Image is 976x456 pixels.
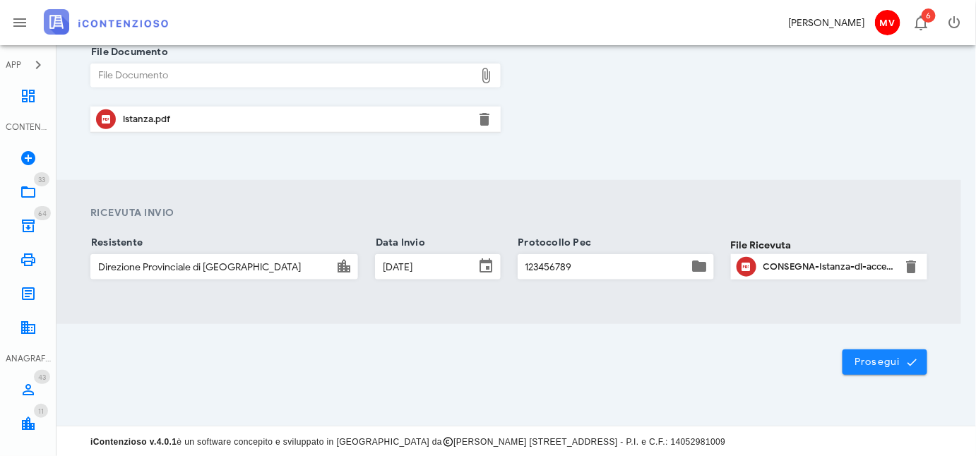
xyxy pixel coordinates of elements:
[763,256,895,278] div: Clicca per aprire un'anteprima del file o scaricarlo
[904,6,938,40] button: Distintivo
[90,437,177,447] strong: iContenzioso v.4.0.1
[38,373,46,382] span: 43
[34,404,48,418] span: Distintivo
[788,16,864,30] div: [PERSON_NAME]
[38,407,44,416] span: 11
[6,121,51,133] div: CONTENZIOSO
[843,349,927,375] button: Prosegui
[90,205,927,220] h4: Ricevuta Invio
[38,175,45,184] span: 33
[91,255,333,279] input: Resistente
[44,9,168,35] img: logo-text-2x.png
[91,64,475,87] div: File Documento
[371,236,425,250] label: Data Invio
[123,114,468,125] div: istanza.pdf
[870,6,904,40] button: MV
[96,109,116,129] button: Clicca per aprire un'anteprima del file o scaricarlo
[34,206,51,220] span: Distintivo
[875,10,900,35] span: MV
[737,257,756,277] button: Clicca per aprire un'anteprima del file o scaricarlo
[514,236,592,250] label: Protocollo Pec
[87,236,143,250] label: Resistente
[854,356,916,368] span: Prosegui
[922,8,936,23] span: Distintivo
[87,45,168,59] label: File Documento
[477,111,494,128] button: Elimina
[38,209,47,218] span: 64
[903,258,920,275] button: Elimina
[6,352,51,365] div: ANAGRAFICA
[518,255,689,279] input: Protocollo Pec
[34,370,50,384] span: Distintivo
[763,261,895,272] div: CONSEGNA-Istanza-di-accertamento-con-adesione-Cooperativa-Positano-Transfer-a.r.l.pdf
[123,108,468,131] div: Clicca per aprire un'anteprima del file o scaricarlo
[731,238,792,253] label: File Ricevuta
[34,172,49,186] span: Distintivo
